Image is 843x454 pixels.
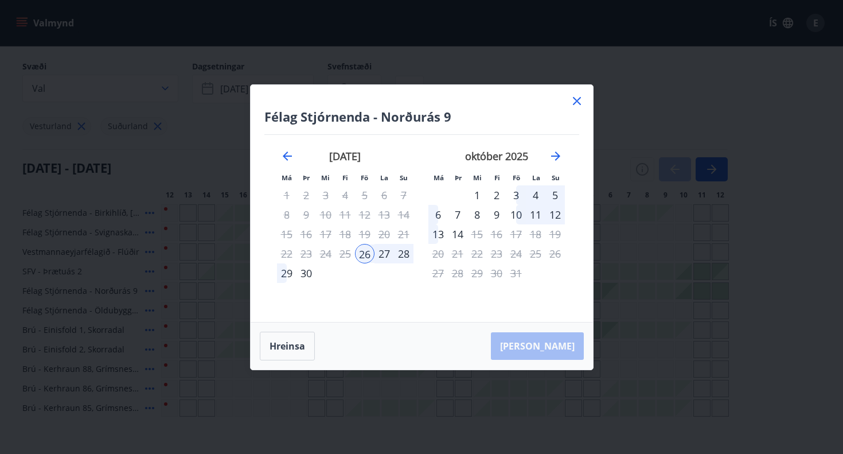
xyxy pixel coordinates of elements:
div: 12 [545,205,565,224]
td: Not available. miðvikudagur, 10. september 2025 [316,205,335,224]
td: Choose sunnudagur, 12. október 2025 as your check-out date. It’s available. [545,205,565,224]
td: Not available. mánudagur, 20. október 2025 [428,244,448,263]
div: 30 [296,263,316,283]
td: Choose sunnudagur, 5. október 2025 as your check-out date. It’s available. [545,185,565,205]
div: 5 [545,185,565,205]
td: Not available. sunnudagur, 19. október 2025 [545,224,565,244]
div: 4 [526,185,545,205]
td: Not available. föstudagur, 17. október 2025 [506,224,526,244]
td: Not available. mánudagur, 27. október 2025 [428,263,448,283]
td: Not available. laugardagur, 6. september 2025 [374,185,394,205]
div: 2 [487,185,506,205]
td: Choose föstudagur, 10. október 2025 as your check-out date. It’s available. [506,205,526,224]
td: Choose þriðjudagur, 14. október 2025 as your check-out date. It’s available. [448,224,467,244]
td: Not available. fimmtudagur, 16. október 2025 [487,224,506,244]
td: Not available. þriðjudagur, 16. september 2025 [296,224,316,244]
div: 28 [394,244,413,263]
div: Aðeins útritun í boði [506,244,526,263]
div: 6 [428,205,448,224]
td: Not available. mánudagur, 15. september 2025 [277,224,296,244]
div: 9 [487,205,506,224]
td: Not available. föstudagur, 31. október 2025 [506,263,526,283]
td: Not available. þriðjudagur, 23. september 2025 [296,244,316,263]
td: Not available. sunnudagur, 21. september 2025 [394,224,413,244]
small: Má [282,173,292,182]
td: Not available. föstudagur, 5. september 2025 [355,185,374,205]
td: Not available. sunnudagur, 7. september 2025 [394,185,413,205]
td: Not available. miðvikudagur, 17. september 2025 [316,224,335,244]
td: Choose þriðjudagur, 7. október 2025 as your check-out date. It’s available. [448,205,467,224]
div: 8 [467,205,487,224]
td: Not available. mánudagur, 8. september 2025 [277,205,296,224]
td: Not available. föstudagur, 19. september 2025 [355,224,374,244]
td: Not available. þriðjudagur, 9. september 2025 [296,205,316,224]
td: Choose miðvikudagur, 1. október 2025 as your check-out date. It’s available. [467,185,487,205]
td: Choose mánudagur, 13. október 2025 as your check-out date. It’s available. [428,224,448,244]
div: Calendar [264,135,579,308]
td: Not available. laugardagur, 20. september 2025 [374,224,394,244]
td: Choose þriðjudagur, 30. september 2025 as your check-out date. It’s available. [296,263,316,283]
td: Not available. laugardagur, 18. október 2025 [526,224,545,244]
small: La [380,173,388,182]
td: Not available. miðvikudagur, 15. október 2025 [467,224,487,244]
div: Move backward to switch to the previous month. [280,149,294,163]
td: Not available. föstudagur, 24. október 2025 [506,244,526,263]
button: Hreinsa [260,332,315,360]
h4: Félag Stjórnenda - Norðurás 9 [264,108,579,125]
td: Choose laugardagur, 11. október 2025 as your check-out date. It’s available. [526,205,545,224]
small: La [532,173,540,182]
td: Choose laugardagur, 27. september 2025 as your check-out date. It’s available. [374,244,394,263]
div: 7 [448,205,467,224]
small: Fö [513,173,520,182]
small: Má [434,173,444,182]
td: Not available. fimmtudagur, 23. október 2025 [487,244,506,263]
td: Choose fimmtudagur, 2. október 2025 as your check-out date. It’s available. [487,185,506,205]
div: Aðeins útritun í boði [448,224,467,244]
small: Fö [361,173,368,182]
td: Not available. þriðjudagur, 21. október 2025 [448,244,467,263]
small: Þr [455,173,462,182]
td: Not available. fimmtudagur, 18. september 2025 [335,224,355,244]
strong: [DATE] [329,149,361,163]
small: Su [400,173,408,182]
div: 13 [428,224,448,244]
td: Not available. miðvikudagur, 29. október 2025 [467,263,487,283]
td: Choose miðvikudagur, 8. október 2025 as your check-out date. It’s available. [467,205,487,224]
small: Fi [342,173,348,182]
td: Not available. fimmtudagur, 4. september 2025 [335,185,355,205]
td: Choose sunnudagur, 28. september 2025 as your check-out date. It’s available. [394,244,413,263]
td: Not available. þriðjudagur, 28. október 2025 [448,263,467,283]
td: Not available. mánudagur, 1. september 2025 [277,185,296,205]
td: Not available. miðvikudagur, 3. september 2025 [316,185,335,205]
div: 11 [526,205,545,224]
div: 29 [277,263,296,283]
td: Not available. laugardagur, 25. október 2025 [526,244,545,263]
small: Mi [473,173,482,182]
td: Selected as start date. föstudagur, 26. september 2025 [355,244,374,263]
td: Not available. föstudagur, 12. september 2025 [355,205,374,224]
td: Not available. fimmtudagur, 25. september 2025 [335,244,355,263]
small: Fi [494,173,500,182]
td: Not available. miðvikudagur, 24. september 2025 [316,244,335,263]
td: Choose mánudagur, 6. október 2025 as your check-out date. It’s available. [428,205,448,224]
div: 1 [467,185,487,205]
td: Not available. sunnudagur, 14. september 2025 [394,205,413,224]
td: Not available. fimmtudagur, 11. september 2025 [335,205,355,224]
strong: október 2025 [465,149,528,163]
small: Su [552,173,560,182]
small: Þr [303,173,310,182]
td: Not available. fimmtudagur, 30. október 2025 [487,263,506,283]
div: 26 [355,244,374,263]
td: Choose laugardagur, 4. október 2025 as your check-out date. It’s available. [526,185,545,205]
td: Not available. sunnudagur, 26. október 2025 [545,244,565,263]
div: 10 [506,205,526,224]
td: Choose föstudagur, 3. október 2025 as your check-out date. It’s available. [506,185,526,205]
div: Move forward to switch to the next month. [549,149,563,163]
td: Choose mánudagur, 29. september 2025 as your check-out date. It’s available. [277,263,296,283]
td: Not available. miðvikudagur, 22. október 2025 [467,244,487,263]
div: 27 [374,244,394,263]
div: Aðeins útritun í boði [355,224,374,244]
td: Not available. þriðjudagur, 2. september 2025 [296,185,316,205]
div: 3 [506,185,526,205]
td: Not available. mánudagur, 22. september 2025 [277,244,296,263]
